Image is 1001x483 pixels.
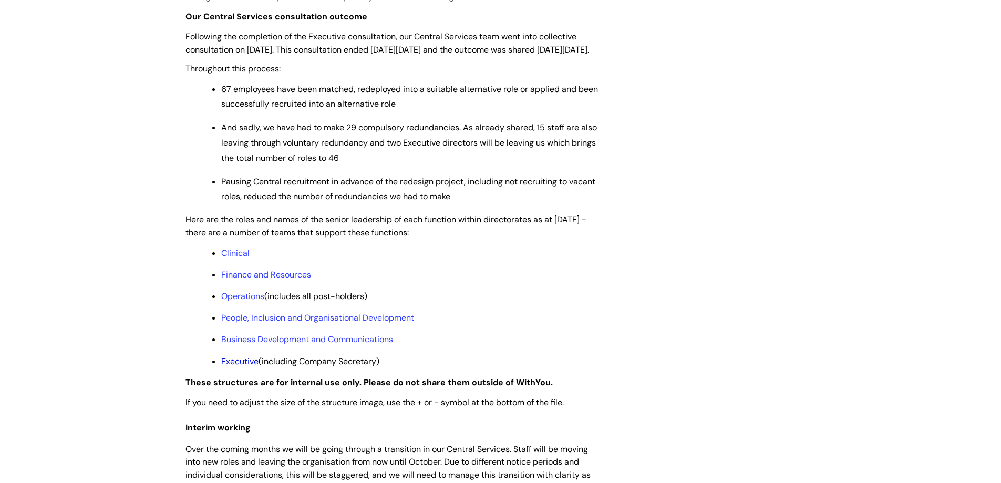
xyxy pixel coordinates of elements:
span: If you need to adjust the size of the structure image, use the + or - symbol at the bottom of the... [185,397,564,408]
span: Interim working [185,422,251,433]
span: Throughout this process: [185,63,281,74]
p: 67 employees have been matched, redeployed into a suitable alternative role or applied and been s... [221,82,601,112]
a: Clinical [221,248,250,259]
span: Following the completion of the Executive consultation, our Central Services team went into colle... [185,31,589,55]
span: Here are the roles and names of the senior leadership of each function within directorates as at ... [185,214,586,238]
a: Executive [221,356,259,367]
a: Operations [221,291,264,302]
span: (includes all post-holders) [221,291,367,302]
a: People, Inclusion and Organisational Development [221,312,414,323]
strong: These structures are for internal use only. Please do not share them outside of WithYou. [185,377,553,388]
a: Business Development and Communications [221,334,393,345]
strong: Our Central Services consultation outcome [185,11,367,22]
span: (including Company Secretary) [221,356,379,367]
p: And sadly, we have had to make 29 compulsory redundancies. As already shared, 15 staff are also l... [221,120,601,166]
a: Finance and Resources [221,269,311,280]
p: Pausing Central recruitment in advance of the redesign project, including not recruiting to vacan... [221,174,601,205]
